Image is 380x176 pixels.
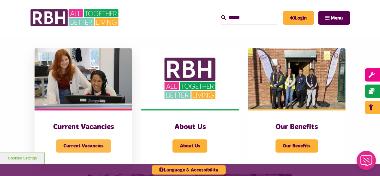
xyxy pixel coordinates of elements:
[283,11,314,25] a: MyRBH
[30,6,120,29] img: RBH
[47,122,120,132] h3: Current Vacancies
[353,149,380,176] iframe: Netcall Web Assistant for live chat
[275,139,318,153] span: Our Benefits
[318,11,350,25] button: Navigation
[331,16,343,20] span: Menu
[172,139,207,153] span: About Us
[152,165,226,174] button: Language & Accessibility
[141,48,239,109] img: RBH Logo Social Media 480X360 (1)
[141,48,239,165] a: About Us About Us
[221,11,277,24] input: Search
[260,122,333,132] h3: Our Benefits
[35,48,132,165] a: Current Vacancies Current Vacancies
[248,48,345,109] img: Dropinfreehold2
[153,122,227,132] h3: About Us
[248,48,345,165] a: Our Benefits Our Benefits
[56,139,111,153] span: Current Vacancies
[35,48,132,109] img: IMG 1470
